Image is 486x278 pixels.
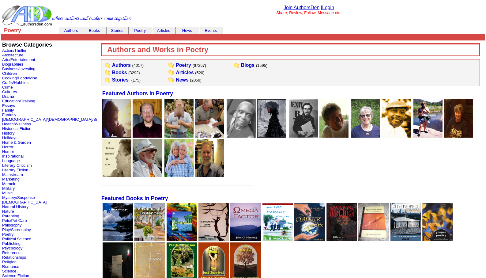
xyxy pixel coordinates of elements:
a: Philosophy [2,223,22,227]
font: (4017) [132,63,144,68]
a: Stories [112,77,129,82]
a: News [182,28,192,33]
a: Literary Criticism [2,163,32,168]
a: Inspirational [2,154,24,158]
a: Tom Kitt [319,133,348,139]
a: David Clure [102,173,131,178]
a: The Spicer of LIfe [294,237,325,242]
img: WorksFolder.gif [104,77,111,83]
a: Authors [64,28,78,33]
font: (520) [195,70,204,75]
img: 4037.jpg [133,99,162,138]
a: Arts/Entertainment [2,57,35,62]
a: The River of Winged Dreams (Hardcover Gift Edition) [167,237,197,242]
img: 54157.jpg [326,203,357,241]
a: Odin odin@aflx.com [102,133,131,139]
a: Holidays [2,135,17,140]
img: 30214.jpg [230,203,261,241]
img: 108732.jpg [227,99,256,138]
img: cleardot.gif [199,30,199,31]
a: Psychology [2,246,22,250]
img: 11155.jpg [413,99,443,138]
img: WorksFolder.gif [168,62,175,68]
a: History [2,131,14,135]
a: Poetry [134,28,146,33]
a: Events [205,28,217,33]
font: (1595) [256,63,268,68]
a: Architecture [2,53,23,57]
a: Mainstream [2,172,23,177]
img: WorksFolder.gif [168,77,175,83]
a: Bob mitchley #shock stories [164,133,194,139]
a: Jms Bell [227,133,256,139]
a: [DEMOGRAPHIC_DATA] [2,200,47,204]
a: Business/Investing [2,67,35,71]
a: Political Science [2,237,31,241]
font: Share, Review, Follow, Message etc. [276,10,341,15]
a: Action/Thriller [2,48,26,53]
a: Paul Samuels [164,173,194,178]
font: | [321,5,334,10]
img: 10202.jpg [133,139,162,177]
img: 116216.JPG [195,99,224,138]
a: Deborah Frontiera [351,133,380,139]
a: Parenting [2,214,19,218]
a: Nature [2,209,14,214]
a: Memoir [2,181,15,186]
a: Humor [2,149,14,154]
font: (3292) [128,70,140,75]
a: City Prophet: Preparing the People for the Coming of the Lord [390,237,421,242]
a: Charles Keller [195,173,224,178]
a: Alexander Shaumyan [289,133,318,139]
a: Books [89,28,100,33]
a: Romance [2,264,19,269]
a: Crime [2,85,13,89]
img: 88864.jpg [102,99,131,138]
a: The Hanging Man Dreams [198,237,229,242]
img: cleardot.gif [59,30,60,31]
a: Cooking/Food/Wine [2,76,37,80]
img: 164816.jpg [164,139,194,177]
a: News [176,77,189,82]
img: WorksFolder.gif [168,70,175,76]
a: Stories [111,28,123,33]
a: Books [112,70,127,75]
font: (2059) [190,78,202,82]
a: Erin Kelly-Moen [413,133,443,139]
font: (67257) [192,63,206,68]
img: WorksFolder.gif [104,70,111,76]
img: 15060.jpg [198,203,229,241]
a: William Cottringer [133,173,162,178]
a: Natural History [2,204,28,209]
b: Poetry [4,27,21,33]
a: Science [2,269,16,273]
a: J. Allen Wilson [257,133,286,139]
a: Aberjhani [382,133,411,139]
a: D. Mullis [444,133,473,139]
a: Publishing [2,241,21,246]
img: 44089.JPG [195,139,224,177]
a: Play/Screenplay [2,227,31,232]
img: 161849.jpg [289,99,318,138]
img: 76501.jpg [102,139,131,177]
img: 80230.jpg [390,203,421,241]
a: Articles [176,70,194,75]
a: Fantasy [2,112,16,117]
a: Music [2,191,13,195]
b: Authors and Works in Poetry [107,45,208,54]
a: Literary Fiction [2,168,28,172]
a: Blogs [241,63,254,68]
a: Education/Training [2,99,35,103]
a: Horror [2,145,13,149]
img: header_logo2.gif [2,5,132,26]
font: Featured Authors in Poetry [102,90,173,97]
a: Historical Fiction [2,126,31,131]
img: 80532.jpg [134,203,165,241]
img: 26704.jpg [294,203,325,241]
img: cleardot.gif [106,30,107,31]
font: (175) [131,78,141,82]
